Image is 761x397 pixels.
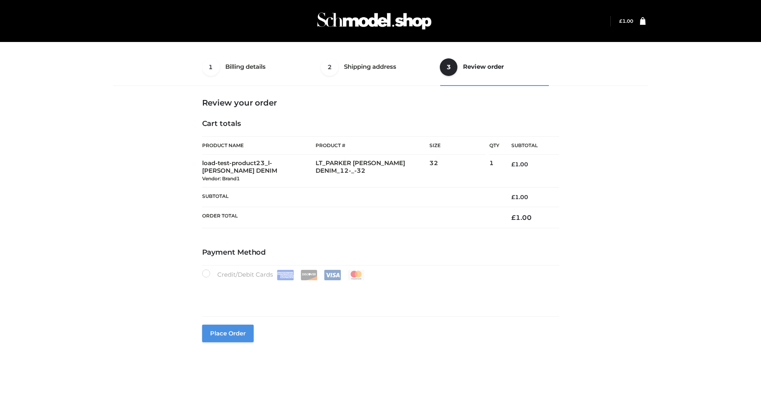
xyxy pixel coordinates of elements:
[511,213,532,221] bdi: 1.00
[316,136,429,155] th: Product #
[489,136,499,155] th: Qty
[511,161,515,168] span: £
[202,325,254,342] button: Place order
[277,270,294,280] img: Amex
[619,18,622,24] span: £
[202,176,240,182] small: Vendor: Brand1
[489,155,499,187] td: 1
[429,155,489,187] td: 32
[619,18,633,24] a: £1.00
[201,279,558,308] iframe: Secure payment input frame
[511,194,528,201] bdi: 1.00
[619,18,633,24] bdi: 1.00
[202,98,559,108] h3: Review your order
[429,137,485,155] th: Size
[202,120,559,128] h4: Cart totals
[202,136,316,155] th: Product Name
[348,270,365,280] img: Mastercard
[300,270,318,280] img: Discover
[511,213,516,221] span: £
[511,194,515,201] span: £
[202,269,366,280] label: Credit/Debit Cards
[202,155,316,187] td: load-test-product23_l-[PERSON_NAME] DENIM
[202,248,559,257] h4: Payment Method
[202,207,499,228] th: Order Total
[202,187,499,207] th: Subtotal
[511,161,528,168] bdi: 1.00
[316,155,429,187] td: LT_PARKER [PERSON_NAME] DENIM_12-_-32
[499,137,559,155] th: Subtotal
[314,5,434,37] img: Schmodel Admin 964
[324,270,341,280] img: Visa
